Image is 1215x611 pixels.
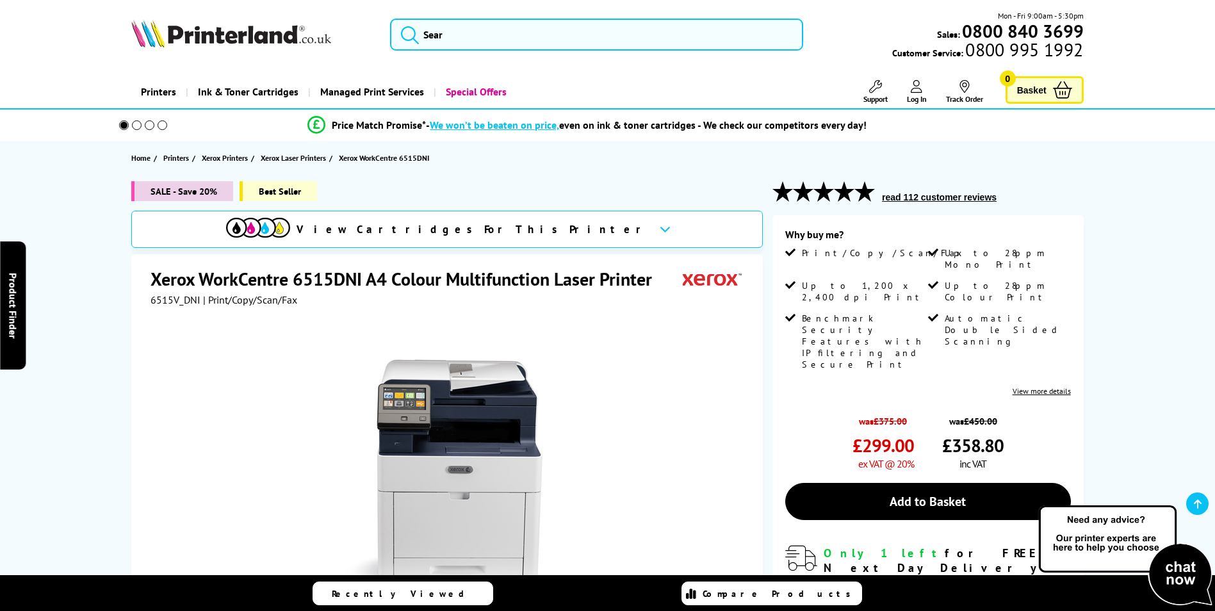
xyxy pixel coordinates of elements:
h1: Xerox WorkCentre 6515DNI A4 Colour Multifunction Laser Printer [151,267,665,291]
span: Recently Viewed [332,588,477,599]
span: £299.00 [852,434,914,457]
span: ex VAT @ 20% [858,457,914,470]
span: Log In [907,94,927,104]
span: was [942,409,1004,427]
a: Compare Products [681,582,862,605]
a: Printers [163,151,192,165]
div: for FREE Next Day Delivery [824,546,1071,575]
span: Automatic Double Sided Scanning [945,313,1068,347]
span: We won’t be beaten on price, [430,118,559,131]
span: SALE - Save 20% [131,181,233,201]
span: Xerox Laser Printers [261,151,326,165]
a: Support [863,80,888,104]
a: Add to Basket [785,483,1071,520]
span: Up to 1,200 x 2,400 dpi Print [802,280,925,303]
img: View Cartridges [226,218,290,238]
a: 0800 840 3699 [960,25,1084,37]
a: Recently Viewed [313,582,493,605]
span: Support [863,94,888,104]
span: 0 [1000,70,1016,86]
div: - even on ink & toner cartridges - We check our competitors every day! [426,118,867,131]
a: Ink & Toner Cartridges [186,76,308,108]
a: Xerox Laser Printers [261,151,329,165]
span: Compare Products [703,588,858,599]
a: Xerox Printers [202,151,251,165]
span: View Cartridges For This Printer [297,222,649,236]
a: Printers [131,76,186,108]
span: Only 1 left [824,546,945,560]
img: Xerox WorkCentre 6515DNI [323,332,575,583]
div: Why buy me? [785,228,1071,247]
a: Printerland Logo [131,19,374,50]
span: Up to 28ppm Mono Print [945,247,1068,270]
a: Basket 0 [1006,76,1084,104]
a: Xerox WorkCentre 6515DNI [339,151,432,165]
strike: £450.00 [964,415,997,427]
b: 0800 840 3699 [962,19,1084,43]
img: Open Live Chat window [1036,503,1215,608]
a: Managed Print Services [308,76,434,108]
a: Special Offers [434,76,516,108]
span: inc VAT [959,457,986,470]
img: Printerland Logo [131,19,331,47]
span: | Print/Copy/Scan/Fax [203,293,297,306]
span: Printers [163,151,189,165]
span: Basket [1017,81,1047,99]
input: Sear [390,19,803,51]
span: Benchmark Security Features with IP filtering and Secure Print [802,313,925,370]
span: Best Seller [240,181,317,201]
span: Price Match Promise* [332,118,426,131]
li: modal_Promise [102,114,1073,136]
span: Xerox Printers [202,151,248,165]
span: Ink & Toner Cartridges [198,76,298,108]
img: Xerox [683,267,742,291]
a: Home [131,151,154,165]
span: Home [131,151,151,165]
span: £358.80 [942,434,1004,457]
span: Xerox WorkCentre 6515DNI [339,151,429,165]
span: 0800 995 1992 [963,44,1083,56]
span: Up to 28ppm Colour Print [945,280,1068,303]
span: Sales: [937,28,960,40]
span: Product Finder [6,273,19,339]
strike: £375.00 [874,415,907,427]
a: Track Order [946,80,983,104]
a: View more details [1013,386,1071,396]
span: was [852,409,914,427]
span: Print/Copy/Scan/Fax [802,247,966,259]
button: read 112 customer reviews [878,191,1000,203]
span: Mon - Fri 9:00am - 5:30pm [998,10,1084,22]
a: Log In [907,80,927,104]
div: modal_delivery [785,546,1071,605]
span: Customer Service: [892,44,1083,59]
span: 6515V_DNI [151,293,200,306]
